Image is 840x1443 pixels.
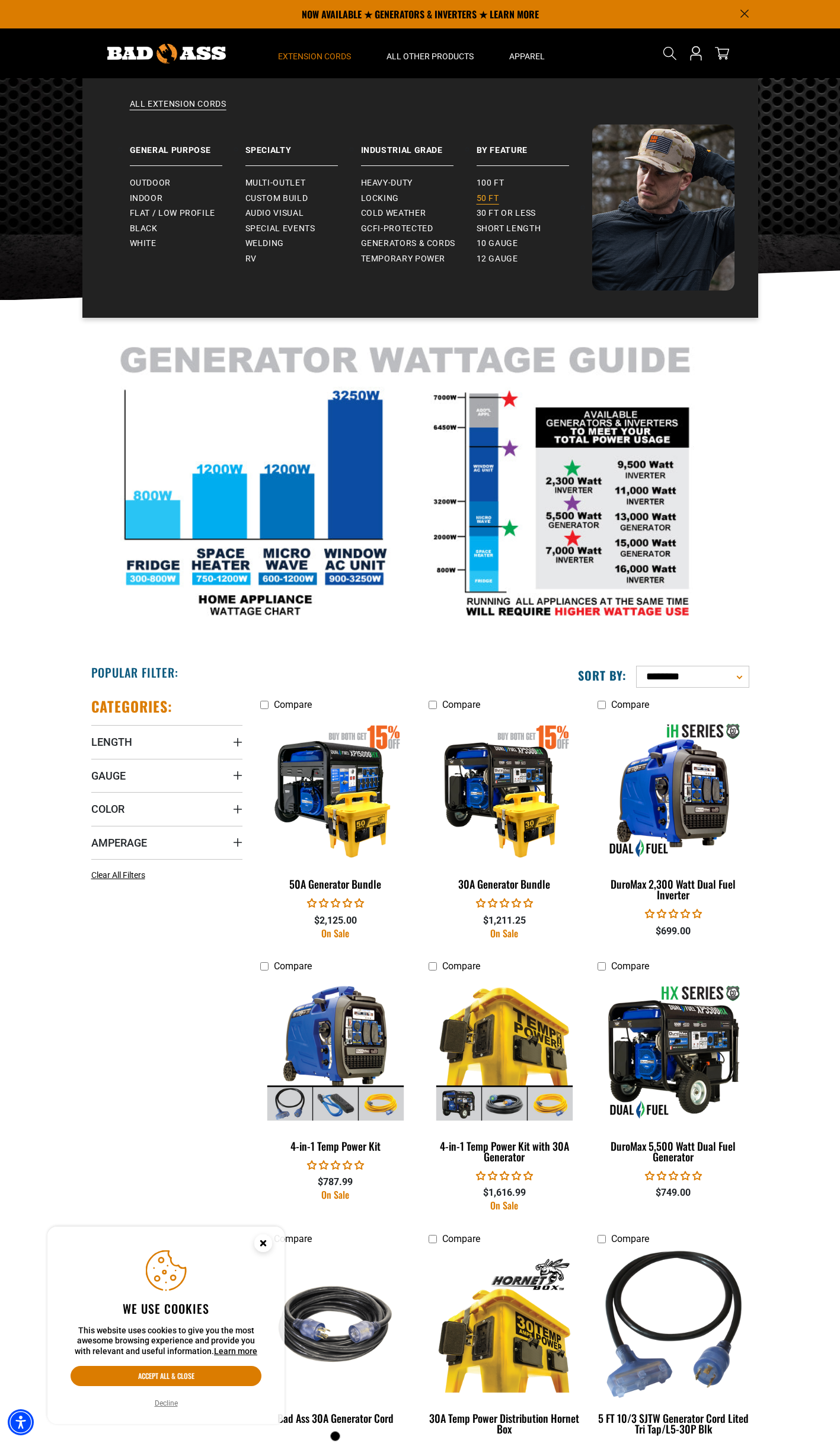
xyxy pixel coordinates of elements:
[91,870,145,880] span: Clear All Filters
[91,802,124,816] span: Color
[645,908,702,920] span: 0.00 stars
[477,208,536,219] span: 30 ft or less
[130,208,216,219] span: Flat / Low Profile
[598,924,749,938] div: $699.00
[361,236,477,251] a: Generators & Cords
[361,124,477,166] a: Industrial Grade
[91,697,173,716] h2: Categories:
[477,191,592,206] a: 50 ft
[130,191,245,206] a: Indoor
[477,251,592,267] a: 12 gauge
[260,1250,411,1431] a: black Bad Ass 30A Generator Cord
[599,984,748,1120] img: DuroMax 5,500 Watt Dual Fuel Generator
[130,238,156,249] span: White
[611,960,649,972] span: Compare
[430,984,579,1120] img: 4-in-1 Temp Power Kit with 30A Generator
[130,124,245,166] a: General Purpose
[599,722,748,858] img: DuroMax 2,300 Watt Dual Fuel Inverter
[477,178,504,189] span: 100 ft
[429,1413,580,1434] div: 30A Temp Power Distribution Hornet Box
[592,124,734,290] img: Bad Ass Extension Cords
[91,836,147,850] span: Amperage
[598,1141,749,1162] div: DuroMax 5,500 Watt Dual Fuel Generator
[429,1141,580,1162] div: 4-in-1 Temp Power Kit with 30A Generator
[476,1170,533,1182] span: 0.00 stars
[598,1186,749,1200] div: $749.00
[71,1366,261,1386] button: Accept all & close
[245,221,361,237] a: Special Events
[361,238,456,249] span: Generators & Cords
[107,44,226,63] img: Bad Ass Extension Cords
[274,1233,312,1244] span: Compare
[130,175,245,191] a: Outdoor
[130,236,245,251] a: White
[430,722,579,858] img: 30A Generator Bundle
[477,221,592,237] a: Short Length
[130,224,158,234] span: Black
[429,914,580,928] div: $1,211.25
[476,898,533,909] span: 0.00 stars
[369,28,491,78] summary: All Other Products
[361,191,477,206] a: Locking
[477,193,499,204] span: 50 ft
[598,1250,749,1441] a: 5 FT 10/3 SJTW Generator Cord Lited Tri Tap/L5-30P Blk 5 FT 10/3 SJTW Generator Cord Lited Tri Ta...
[477,175,592,191] a: 100 ft
[361,208,426,219] span: Cold Weather
[71,1301,261,1316] h2: We use cookies
[260,1141,411,1151] div: 4-in-1 Temp Power Kit
[611,699,649,710] span: Compare
[245,124,361,166] a: Specialty
[598,716,749,907] a: DuroMax 2,300 Watt Dual Fuel Inverter DuroMax 2,300 Watt Dual Fuel Inverter
[260,1413,411,1423] div: Bad Ass 30A Generator Cord
[245,254,257,264] span: RV
[91,792,242,825] summary: Color
[47,1227,285,1425] aside: Cookie Consent
[106,98,734,124] a: All Extension Cords
[130,221,245,237] a: Black
[130,178,171,189] span: Outdoor
[361,224,433,234] span: GCFI-Protected
[260,879,411,889] div: 50A Generator Bundle
[242,1227,285,1263] button: Close this option
[578,668,627,683] label: Sort by:
[361,178,413,189] span: Heavy-Duty
[245,191,361,206] a: Custom Build
[645,1170,702,1182] span: 0.00 stars
[599,1251,748,1399] img: 5 FT 10/3 SJTW Generator Cord Lited Tri Tap/L5-30P Blk
[429,716,580,896] a: 30A Generator Bundle 30A Generator Bundle
[307,898,364,909] span: 0.00 stars
[245,178,306,189] span: Multi-Outlet
[429,879,580,889] div: 30A Generator Bundle
[477,124,592,166] a: By Feature
[245,208,304,219] span: Audio Visual
[91,735,132,749] span: Length
[429,928,580,938] div: On Sale
[261,722,410,858] img: 50A Generator Bundle
[245,193,308,204] span: Custom Build
[214,1346,257,1356] a: This website uses cookies to give you the most awesome browsing experience and provide you with r...
[260,1190,411,1199] div: On Sale
[8,1409,34,1435] div: Accessibility Menu
[245,206,361,221] a: Audio Visual
[361,254,446,264] span: Temporary Power
[261,984,410,1120] img: 4-in-1 Temp Power Kit
[151,1397,181,1409] button: Decline
[260,28,369,78] summary: Extension Cords
[598,879,749,900] div: DuroMax 2,300 Watt Dual Fuel Inverter
[598,978,749,1169] a: DuroMax 5,500 Watt Dual Fuel Generator DuroMax 5,500 Watt Dual Fuel Generator
[71,1326,261,1357] p: This website uses cookies to give you the most awesome browsing experience and provide you with r...
[442,960,480,972] span: Compare
[307,1160,364,1171] span: 0.00 stars
[274,699,312,710] span: Compare
[261,1256,410,1393] img: black
[429,1186,580,1200] div: $1,616.99
[245,224,315,234] span: Special Events
[477,254,518,264] span: 12 gauge
[429,1201,580,1210] div: On Sale
[274,960,312,972] span: Compare
[429,978,580,1169] a: 4-in-1 Temp Power Kit with 30A Generator 4-in-1 Temp Power Kit with 30A Generator
[598,1413,749,1434] div: 5 FT 10/3 SJTW Generator Cord Lited Tri Tap/L5-30P Blk
[477,224,541,234] span: Short Length
[91,769,126,783] span: Gauge
[130,206,245,221] a: Flat / Low Profile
